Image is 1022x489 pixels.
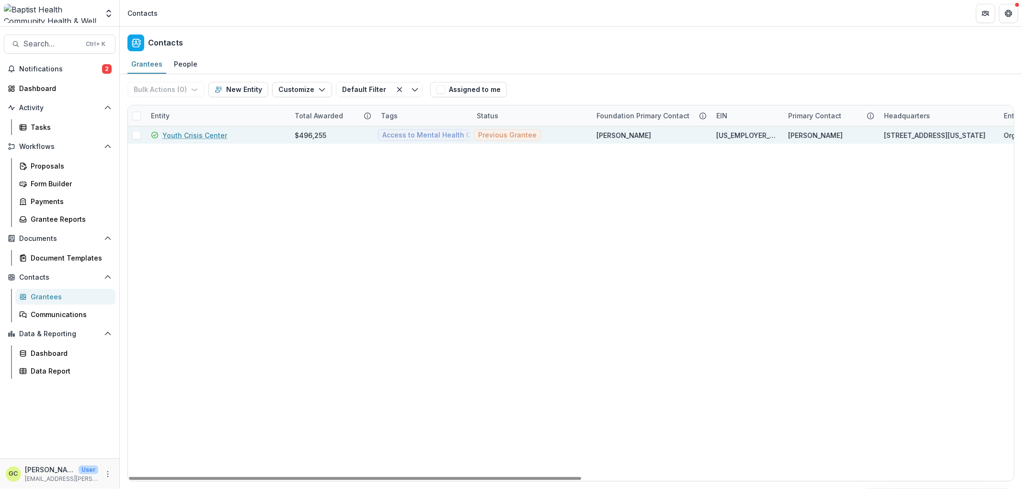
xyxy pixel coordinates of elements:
img: Baptist Health Community Health & Well Being logo [4,4,98,23]
span: Workflows [19,143,100,151]
div: Tags [375,105,471,126]
div: Payments [31,196,108,206]
div: Form Builder [31,179,108,189]
div: Tasks [31,122,108,132]
button: Clear filter [392,82,407,97]
span: Data & Reporting [19,330,100,338]
p: [EMAIL_ADDRESS][PERSON_NAME][DOMAIN_NAME] [25,475,98,483]
span: Search... [23,39,80,48]
a: Payments [15,193,115,209]
div: Entity [145,111,175,121]
div: Total Awarded [289,105,375,126]
div: Status [471,105,591,126]
div: Status [471,111,504,121]
button: Open Workflows [4,139,115,154]
div: Glenwood Charles [9,471,18,477]
div: Primary Contact [782,105,878,126]
a: Data Report [15,363,115,379]
button: Open Contacts [4,270,115,285]
p: [PERSON_NAME] [25,465,75,475]
div: Entity [145,105,289,126]
button: Default Filter [336,82,392,97]
a: Tasks [15,119,115,135]
nav: breadcrumb [124,6,161,20]
div: Headquarters [878,105,998,126]
a: People [170,55,201,74]
div: Grantees [127,57,166,71]
div: Foundation Primary Contact [591,111,695,121]
span: Notifications [19,65,102,73]
a: Proposals [15,158,115,174]
span: Contacts [19,273,100,282]
div: Proposals [31,161,108,171]
button: Search... [4,34,115,54]
span: 2 [102,64,112,74]
button: Open entity switcher [102,4,115,23]
a: Grantee Reports [15,211,115,227]
div: [US_EMPLOYER_IDENTIFICATION_NUMBER] [716,130,777,140]
a: Document Templates [15,250,115,266]
button: Notifications2 [4,61,115,77]
div: Contacts [127,8,158,18]
button: Bulk Actions (0) [127,82,205,97]
a: Grantees [127,55,166,74]
button: Open Data & Reporting [4,326,115,341]
a: Grantees [15,289,115,305]
div: [STREET_ADDRESS][US_STATE] [884,130,986,140]
button: New Entity [208,82,268,97]
div: Data Report [31,366,108,376]
div: [PERSON_NAME] [597,130,651,140]
div: Tags [375,111,403,121]
div: Headquarters [878,111,936,121]
button: Partners [976,4,995,23]
div: Primary Contact [782,111,847,121]
div: EIN [711,105,782,126]
h2: Contacts [148,38,183,47]
div: Total Awarded [289,111,349,121]
a: Form Builder [15,176,115,192]
span: Activity [19,104,100,112]
div: Ctrl + K [84,39,107,49]
a: Dashboard [15,345,115,361]
div: People [170,57,201,71]
span: Documents [19,235,100,243]
div: [PERSON_NAME] [788,130,843,140]
a: Communications [15,307,115,322]
div: Communications [31,309,108,319]
div: Dashboard [19,83,108,93]
div: Document Templates [31,253,108,263]
button: Open Documents [4,231,115,246]
button: Assigned to me [430,82,507,97]
div: Foundation Primary Contact [591,105,711,126]
button: Toggle menu [407,82,423,97]
button: More [102,468,114,480]
button: Open Activity [4,100,115,115]
div: Dashboard [31,348,108,358]
a: Youth Crisis Center [162,130,227,140]
span: Access to Mental Health Care [382,131,482,139]
div: Grantees [31,292,108,302]
div: $496,255 [295,130,326,140]
div: EIN [711,111,733,121]
a: Dashboard [4,80,115,96]
button: Customize [272,82,332,97]
div: Grantee Reports [31,214,108,224]
button: Get Help [999,4,1018,23]
p: User [79,466,98,474]
span: Previous Grantee [478,131,537,139]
